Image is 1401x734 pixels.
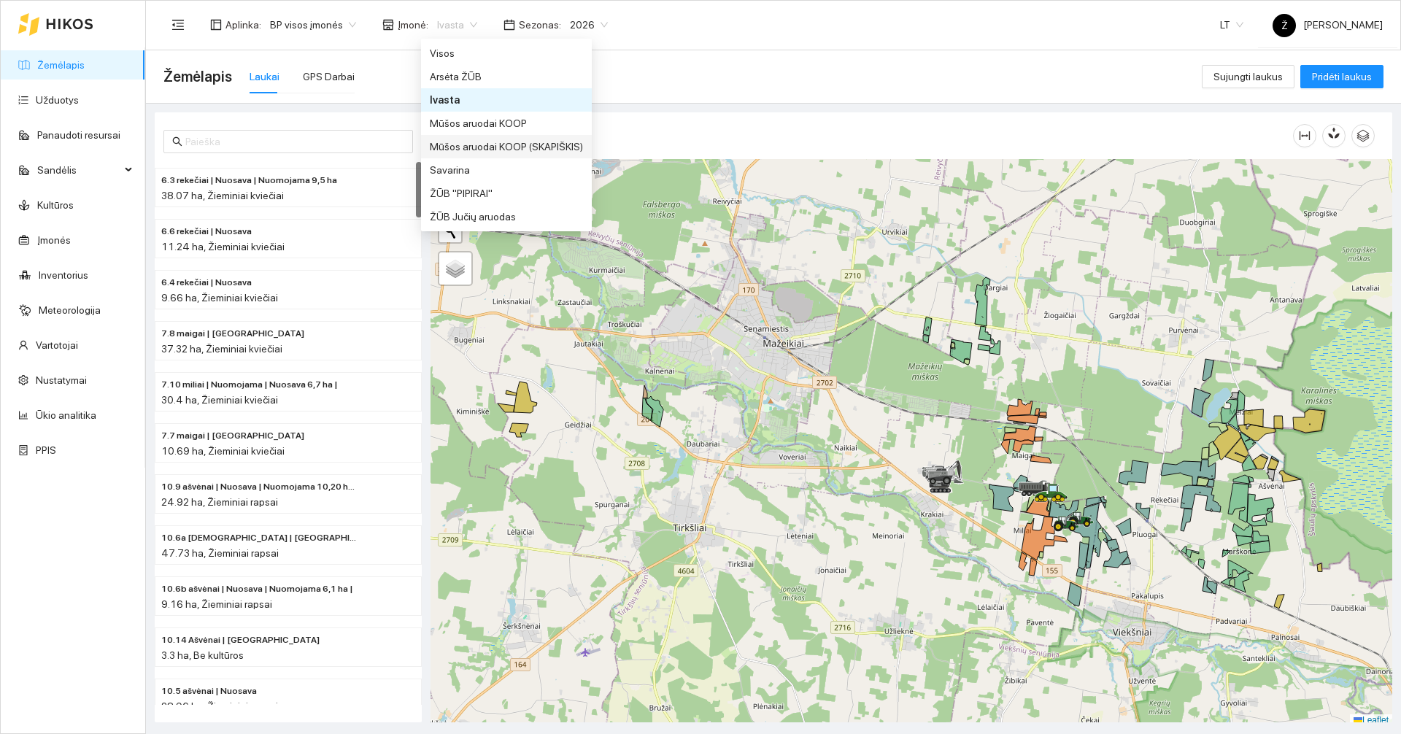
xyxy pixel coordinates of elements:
a: Meteorologija [39,304,101,316]
span: 10.9 ašvėnai | Nuosava | Nuomojama 10,20 ha | [161,480,357,494]
span: 47.73 ha, Žieminiai rapsai [161,547,279,559]
a: Leaflet [1354,715,1389,725]
span: 6.4 rekečiai | Nuosava [161,276,252,290]
span: 9.16 ha, Žieminiai rapsai [161,598,272,610]
span: Sezonas : [519,17,561,33]
a: Pridėti laukus [1300,71,1383,82]
div: Ivasta [430,92,583,108]
span: 10.6a ašvėnai | Nuomojama | Nuosava 6,0 ha | [161,531,357,545]
a: Sujungti laukus [1202,71,1294,82]
a: Vartotojai [36,339,78,351]
div: Mūšos aruodai KOOP (SKAPIŠKIS) [430,139,583,155]
span: 3.3 ha, Be kultūros [161,649,244,661]
button: column-width [1293,124,1316,147]
span: 10.14 Ašvėnai | Nuosava [161,633,320,647]
span: 10.6b ašvėnai | Nuosava | Nuomojama 6,1 ha | [161,582,353,596]
span: shop [382,19,394,31]
span: menu-fold [171,18,185,31]
span: Ž [1281,14,1288,37]
span: 10.5 ašvėnai | Nuosava [161,684,257,698]
div: Visos [430,45,583,61]
span: Žemėlapis [163,65,232,88]
span: 7.8 maigai | Nuosava [161,327,304,341]
input: Paieška [185,134,404,150]
a: Layers [439,252,471,285]
span: 24.92 ha, Žieminiai rapsai [161,496,278,508]
span: Įmonė : [398,17,428,33]
a: Įmonės [37,234,71,246]
div: ŽŪB Jučių aruodas [421,205,592,228]
div: Mūšos aruodai KOOP [421,112,592,135]
a: Panaudoti resursai [37,129,120,141]
span: BP visos įmonės [270,14,356,36]
button: Pridėti laukus [1300,65,1383,88]
div: Mūšos aruodai KOOP [430,115,583,131]
span: search [172,136,182,147]
span: 7.10 miliai | Nuomojama | Nuosava 6,7 ha | [161,378,338,392]
span: Ivasta [437,14,477,36]
span: 9.66 ha, Žieminiai kviečiai [161,292,278,304]
div: GPS Darbai [303,69,355,85]
span: 11.24 ha, Žieminiai kviečiai [161,241,285,252]
span: [PERSON_NAME] [1273,19,1383,31]
button: Initiate a new search [439,220,461,242]
span: Sandėlis [37,155,120,185]
span: 6.3 rekečiai | Nuosava | Nuomojama 9,5 ha [161,174,337,188]
div: Savarina [421,158,592,182]
span: 10.69 ha, Žieminiai kviečiai [161,445,285,457]
span: Sujungti laukus [1213,69,1283,85]
span: 7.7 maigai | Nuomojama [161,429,304,443]
a: Inventorius [39,269,88,281]
button: Sujungti laukus [1202,65,1294,88]
a: Kultūros [37,199,74,211]
span: LT [1220,14,1243,36]
span: 2026 [570,14,608,36]
div: Arsėta ŽŪB [421,65,592,88]
div: Arsėta ŽŪB [430,69,583,85]
div: ŽŪB "PIPIRAI" [430,185,583,201]
div: Laukai [250,69,279,85]
span: 37.32 ha, Žieminiai kviečiai [161,343,282,355]
a: Žemėlapis [37,59,85,71]
div: ŽŪB "PIPIRAI" [421,182,592,205]
span: layout [210,19,222,31]
div: Visos [421,42,592,65]
div: Žemėlapis [448,115,1293,156]
a: Užduotys [36,94,79,106]
span: column-width [1294,130,1316,142]
div: Ivasta [421,88,592,112]
div: ŽŪB Jučių aruodas [430,209,583,225]
a: PPIS [36,444,56,456]
div: Savarina [430,162,583,178]
span: 6.6 rekečiai | Nuosava [161,225,252,239]
button: menu-fold [163,10,193,39]
span: 30.4 ha, Žieminiai kviečiai [161,394,278,406]
a: Nustatymai [36,374,87,386]
span: calendar [503,19,515,31]
span: 38.07 ha, Žieminiai kviečiai [161,190,284,201]
span: Aplinka : [225,17,261,33]
div: Mūšos aruodai KOOP (SKAPIŠKIS) [421,135,592,158]
a: Ūkio analitika [36,409,96,421]
span: Pridėti laukus [1312,69,1372,85]
span: 28.96 ha, Žieminiai rapsai [161,700,278,712]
